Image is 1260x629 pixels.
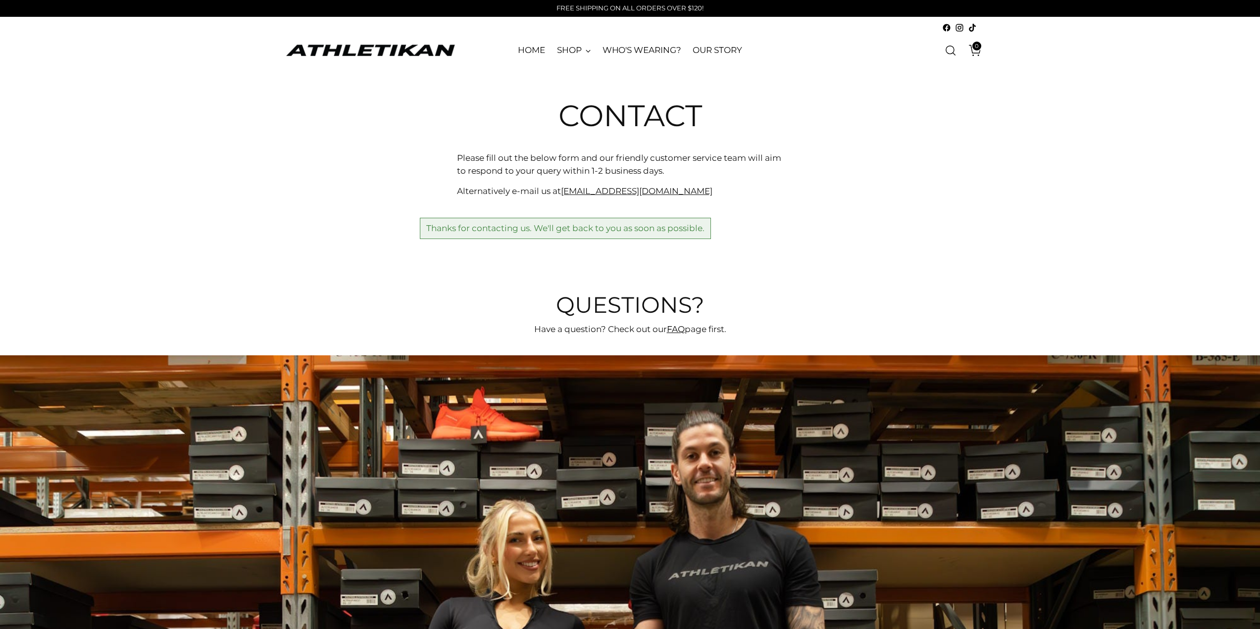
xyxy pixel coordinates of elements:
[941,41,960,60] a: Open search modal
[556,3,704,13] p: FREE SHIPPING ON ALL ORDERS OVER $120!
[420,218,711,240] span: Thanks for contacting us. We'll get back to you as soon as possible.
[518,40,545,61] a: HOME
[457,292,804,317] h3: Questions?
[557,40,591,61] a: SHOP
[693,40,742,61] a: OUR STORY
[457,152,804,177] p: Please fill out the below form and our friendly customer service team will aim to respond to your...
[457,323,804,336] p: Have a question? Check out our page first.
[961,41,981,60] a: Open cart modal
[457,185,804,198] p: Alternatively e-mail us at
[284,43,457,58] a: ATHLETIKAN
[558,99,702,132] h1: Contact
[667,324,685,334] a: FAQ
[972,42,981,50] span: 0
[561,186,712,196] span: [EMAIL_ADDRESS][DOMAIN_NAME]
[603,40,681,61] a: WHO'S WEARING?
